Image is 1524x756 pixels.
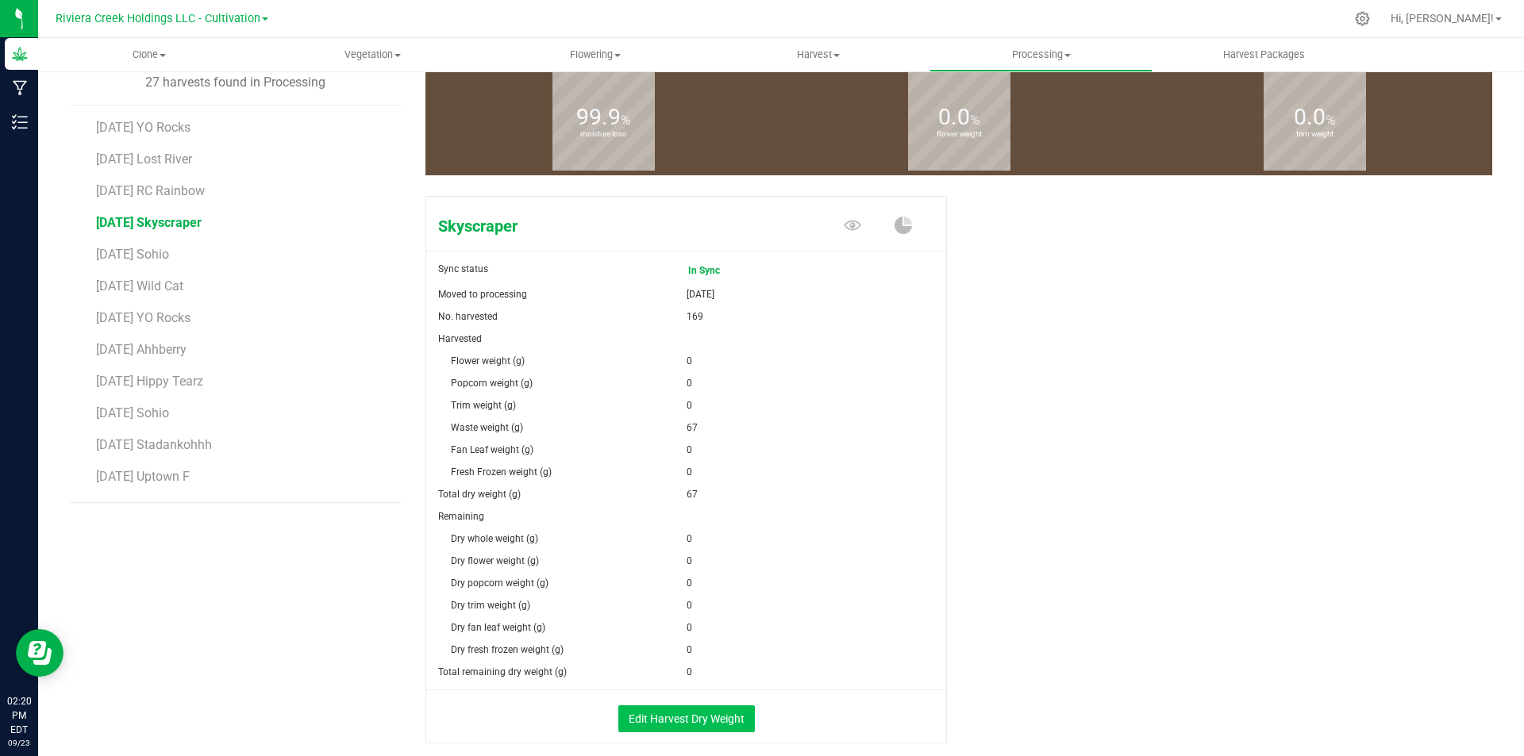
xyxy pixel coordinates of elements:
span: 0 [687,616,692,639]
span: [DATE] Ahhberry [96,342,187,357]
span: [DATE] Wild Cat [96,278,183,294]
span: Dry popcorn weight (g) [451,578,548,589]
span: [DATE] Yesca [96,501,170,516]
button: Edit Harvest Dry Weight [618,705,755,732]
span: [DATE] YO Rocks [96,310,190,325]
group-info-box: Flower weight % [793,61,1125,175]
span: Flower weight (g) [451,355,525,366]
span: 169 [687,305,703,328]
span: 67 [687,483,698,505]
span: Dry flower weight (g) [451,555,539,566]
span: Hi, [PERSON_NAME]! [1391,12,1494,25]
span: Riviera Creek Holdings LLC - Cultivation [56,12,260,25]
span: Dry whole weight (g) [451,533,538,544]
span: Harvest Packages [1202,48,1326,62]
span: [DATE] Sohio [96,405,169,420]
inline-svg: Inventory [12,114,28,130]
span: Harvest [707,48,929,62]
span: In Sync [688,259,752,282]
span: Dry fan leaf weight (g) [451,622,545,633]
span: Sync status [438,263,488,274]
span: 0 [687,661,692,683]
span: 67 [687,416,698,439]
a: Vegetation [261,38,484,71]
group-info-box: Moisture loss % [437,61,769,175]
a: Harvest Packages [1153,38,1376,71]
span: Total dry weight (g) [438,489,521,500]
span: Popcorn weight (g) [451,378,533,389]
span: [DATE] YO Rocks [96,120,190,135]
span: Dry trim weight (g) [451,600,530,611]
span: 0 [687,372,692,394]
span: Processing [930,48,1152,62]
span: Moved to processing [438,289,527,300]
span: 0 [687,594,692,616]
span: Harvested [438,333,482,344]
div: Manage settings [1353,11,1372,26]
inline-svg: Manufacturing [12,80,28,96]
span: 0 [687,461,692,483]
span: [DATE] Lost River [96,152,192,167]
span: 0 [687,528,692,550]
span: [DATE] Sohio [96,247,169,262]
iframe: Resource center [16,629,63,677]
span: Vegetation [262,48,483,62]
span: [DATE] [687,283,714,305]
span: 0 [687,550,692,572]
span: Flowering [485,48,706,62]
a: Harvest [706,38,929,71]
span: [DATE] Uptown F [96,469,190,484]
span: [DATE] Skyscraper [96,215,202,230]
span: Dry fresh frozen weight (g) [451,644,564,655]
p: 02:20 PM EDT [7,694,31,737]
a: Clone [38,38,261,71]
span: 0 [687,572,692,594]
a: Processing [929,38,1153,71]
span: [DATE] RC Rainbow [96,183,205,198]
div: 27 harvests found in Processing [70,73,401,92]
span: Trim weight (g) [451,400,516,411]
span: Skyscraper [426,214,772,238]
a: Flowering [484,38,707,71]
p: 09/23 [7,737,31,749]
span: Waste weight (g) [451,422,523,433]
span: 0 [687,639,692,661]
span: 0 [687,394,692,416]
span: No. harvested [438,311,498,322]
group-info-box: Trim weight % [1149,61,1480,175]
span: 0 [687,350,692,372]
inline-svg: Grow [12,46,28,62]
span: Total remaining dry weight (g) [438,666,567,677]
span: Clone [38,48,261,62]
span: [DATE] Stadankohhh [96,437,212,452]
span: 0 [687,439,692,461]
span: Remaining [438,511,484,522]
span: Fresh Frozen weight (g) [451,466,552,478]
span: In Sync [687,258,753,283]
span: [DATE] Hippy Tearz [96,374,203,389]
span: Fan Leaf weight (g) [451,444,533,455]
